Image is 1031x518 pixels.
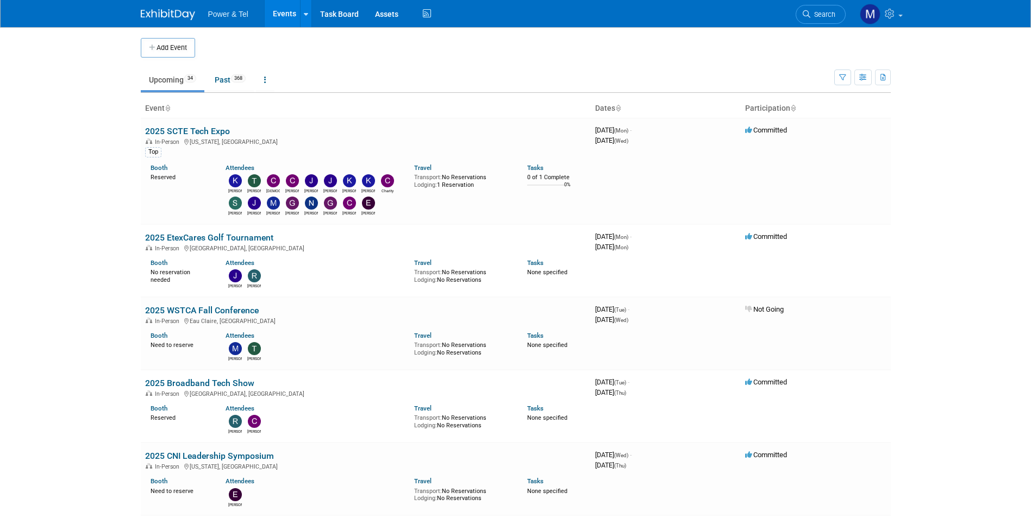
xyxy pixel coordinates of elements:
[595,232,632,241] span: [DATE]
[247,428,261,434] div: Chad Smith
[229,174,242,187] img: Kevin Wilkes
[286,197,299,210] img: Gus Vasilakis
[595,388,626,396] span: [DATE]
[414,342,442,349] span: Transport:
[595,461,626,469] span: [DATE]
[381,174,394,187] img: Charity Deaton
[145,232,273,243] a: 2025 EtexCares Golf Tournament
[151,339,210,349] div: Need to reserve
[145,389,586,397] div: [GEOGRAPHIC_DATA], [GEOGRAPHIC_DATA]
[745,126,787,134] span: Committed
[146,245,152,250] img: In-Person Event
[745,378,787,386] span: Committed
[285,210,299,216] div: Gus Vasilakis
[527,405,543,412] a: Tasks
[595,126,632,134] span: [DATE]
[595,451,632,459] span: [DATE]
[208,10,248,18] span: Power & Tel
[247,282,261,289] div: Robert Zuzek
[305,174,318,187] img: Jesse Clark
[226,259,254,267] a: Attendees
[207,70,254,90] a: Past368
[247,210,261,216] div: Jeff Porter
[146,318,152,323] img: In-Person Event
[614,128,628,134] span: (Mon)
[229,269,242,282] img: Jerry Johnson
[248,415,261,428] img: Chad Smith
[810,10,835,18] span: Search
[184,74,196,83] span: 34
[414,349,437,356] span: Lodging:
[414,172,511,188] div: No Reservations 1 Reservation
[527,269,567,276] span: None specified
[630,451,632,459] span: -
[614,234,628,240] span: (Mon)
[414,174,442,181] span: Transport:
[226,477,254,485] a: Attendees
[151,477,167,485] a: Booth
[151,172,210,181] div: Reserved
[614,380,626,386] span: (Tue)
[248,269,261,282] img: Robert Zuzek
[414,267,511,283] div: No Reservations No Reservations
[527,174,586,181] div: 0 of 1 Complete
[628,378,629,386] span: -
[745,232,787,241] span: Committed
[361,187,375,194] div: Kevin Heflin
[414,414,442,421] span: Transport:
[362,197,375,210] img: Ernesto Rivera
[630,126,632,134] span: -
[527,488,567,495] span: None specified
[151,164,167,172] a: Booth
[229,197,242,210] img: Scott Wisneski
[323,210,337,216] div: Greg Heard
[414,339,511,356] div: No Reservations No Reservations
[228,282,242,289] div: Jerry Johnson
[155,463,183,470] span: In-Person
[614,307,626,313] span: (Tue)
[796,5,846,24] a: Search
[155,245,183,252] span: In-Person
[165,104,170,112] a: Sort by Event Name
[343,197,356,210] img: Chris Anderson
[146,390,152,396] img: In-Person Event
[267,174,280,187] img: CHRISTEN Gowens
[146,463,152,469] img: In-Person Event
[266,187,280,194] div: CHRISTEN Gowens
[414,276,437,283] span: Lodging:
[414,488,442,495] span: Transport:
[614,244,628,250] span: (Mon)
[145,243,586,252] div: [GEOGRAPHIC_DATA], [GEOGRAPHIC_DATA]
[155,318,183,325] span: In-Person
[614,138,628,144] span: (Wed)
[228,428,242,434] div: Robin Mayne
[151,267,210,283] div: No reservation needed
[630,232,632,241] span: -
[414,164,432,172] a: Travel
[266,210,280,216] div: Mike Kruszewski
[228,210,242,216] div: Scott Wisneski
[595,243,628,251] span: [DATE]
[527,342,567,349] span: None specified
[145,451,274,461] a: 2025 CNI Leadership Symposium
[146,138,152,144] img: In-Person Event
[248,174,261,187] img: Tammy Pilkington
[151,259,167,267] a: Booth
[141,38,195,58] button: Add Event
[141,99,591,118] th: Event
[564,182,571,197] td: 0%
[595,378,629,386] span: [DATE]
[285,187,299,194] div: Collins O'Toole
[286,174,299,187] img: Collins O'Toole
[145,137,586,146] div: [US_STATE], [GEOGRAPHIC_DATA]
[248,197,261,210] img: Jeff Porter
[414,269,442,276] span: Transport:
[151,485,210,495] div: Need to reserve
[527,414,567,421] span: None specified
[305,197,318,210] img: Nate Derbyshire
[591,99,741,118] th: Dates
[155,138,183,146] span: In-Person
[228,501,242,508] div: Edward Sudina
[414,405,432,412] a: Travel
[414,259,432,267] a: Travel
